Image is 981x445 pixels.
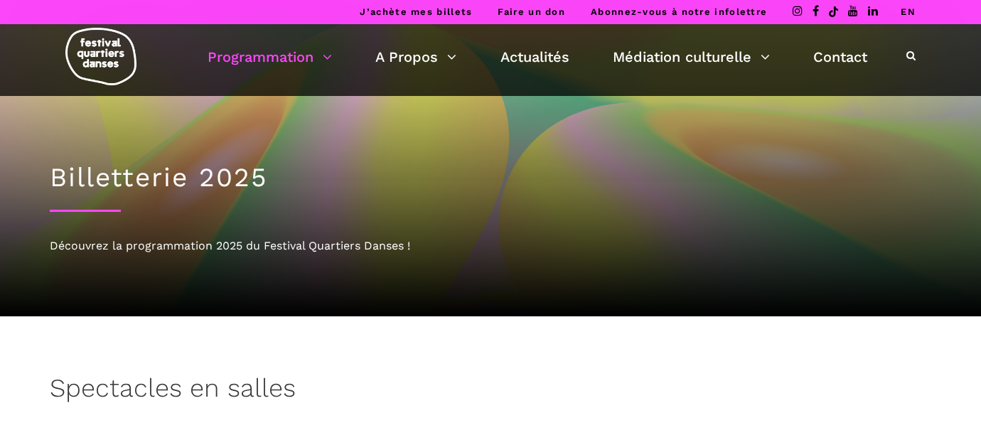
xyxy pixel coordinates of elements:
a: Faire un don [498,6,565,17]
h3: Spectacles en salles [50,373,296,409]
div: Découvrez la programmation 2025 du Festival Quartiers Danses ! [50,237,931,255]
a: Abonnez-vous à notre infolettre [591,6,767,17]
a: Programmation [208,45,332,69]
h1: Billetterie 2025 [50,162,931,193]
a: Contact [813,45,867,69]
img: logo-fqd-med [65,28,136,85]
a: J’achète mes billets [360,6,472,17]
a: A Propos [375,45,456,69]
a: Actualités [500,45,569,69]
a: Médiation culturelle [613,45,770,69]
a: EN [901,6,916,17]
